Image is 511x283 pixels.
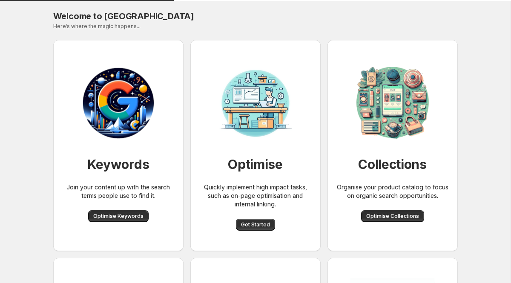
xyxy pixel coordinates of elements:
[213,60,298,146] img: Workbench for SEO
[236,219,275,231] button: Get Started
[361,210,424,222] button: Optimise Collections
[53,23,458,30] p: Here’s where the magic happens...
[60,183,177,200] p: Join your content up with the search terms people use to find it.
[241,221,270,228] span: Get Started
[366,213,419,220] span: Optimise Collections
[88,210,149,222] button: Optimise Keywords
[53,11,194,21] span: Welcome to [GEOGRAPHIC_DATA]
[334,183,451,200] p: Organise your product catalog to focus on organic search opportunities.
[197,183,314,209] p: Quickly implement high impact tasks, such as on-page optimisation and internal linking.
[76,60,161,146] img: Workbench for SEO
[228,156,283,173] h1: Optimise
[87,156,149,173] h1: Keywords
[358,156,427,173] h1: Collections
[93,213,144,220] span: Optimise Keywords
[350,60,435,146] img: Collection organisation for SEO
